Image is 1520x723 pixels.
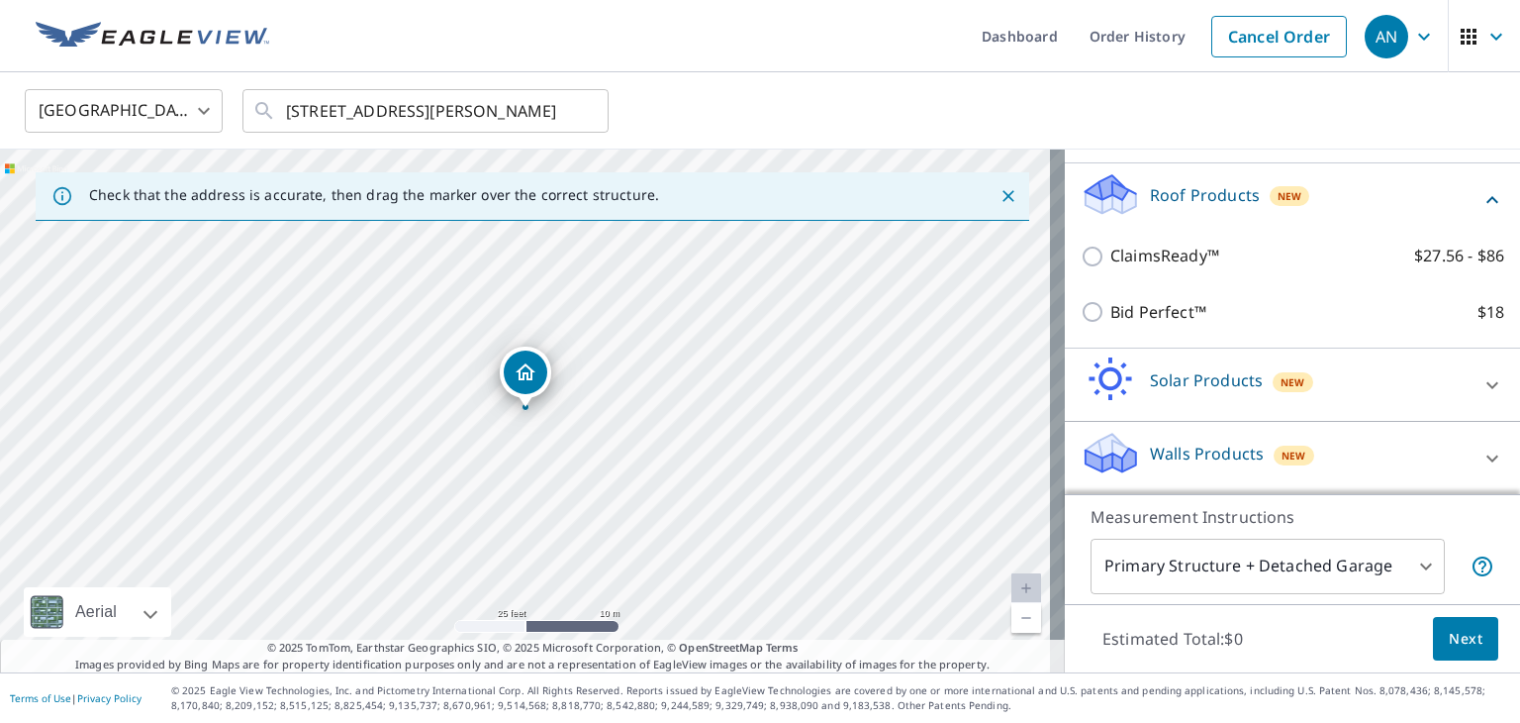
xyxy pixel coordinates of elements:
[267,640,799,657] span: © 2025 TomTom, Earthstar Geographics SIO, © 2025 Microsoft Corporation, ©
[1011,573,1041,603] a: Current Level 20, Zoom In Disabled
[1278,188,1302,204] span: New
[1110,244,1219,268] p: ClaimsReady™
[24,587,171,637] div: Aerial
[1414,244,1504,268] p: $27.56 - $86
[1150,183,1260,207] p: Roof Products
[1091,505,1494,529] p: Measurement Instructions
[77,691,142,705] a: Privacy Policy
[1477,300,1504,325] p: $18
[1365,15,1408,58] div: AN
[25,83,223,139] div: [GEOGRAPHIC_DATA]
[1282,448,1306,464] span: New
[36,22,269,52] img: EV Logo
[1281,374,1305,390] span: New
[1081,430,1504,486] div: Walls ProductsNew
[500,347,551,408] div: Dropped pin, building 1, Residential property, 2215 Folwell Dr SW Rochester, MN 55902
[10,692,142,704] p: |
[1081,171,1504,228] div: Roof ProductsNew
[69,587,123,637] div: Aerial
[1091,539,1445,594] div: Primary Structure + Detached Garage
[679,640,762,655] a: OpenStreetMap
[1087,617,1259,661] p: Estimated Total: $0
[1081,357,1504,413] div: Solar ProductsNew
[286,83,568,139] input: Search by address or latitude-longitude
[1110,300,1206,325] p: Bid Perfect™
[1150,442,1264,465] p: Walls Products
[1011,603,1041,633] a: Current Level 20, Zoom Out
[171,683,1510,713] p: © 2025 Eagle View Technologies, Inc. and Pictometry International Corp. All Rights Reserved. Repo...
[1150,368,1263,392] p: Solar Products
[996,183,1021,209] button: Close
[10,691,71,705] a: Terms of Use
[1471,555,1494,578] span: Your report will include the primary structure and a detached garage if one exists.
[1211,16,1347,57] a: Cancel Order
[1449,627,1482,652] span: Next
[89,186,659,204] p: Check that the address is accurate, then drag the marker over the correct structure.
[1433,617,1498,662] button: Next
[766,640,799,655] a: Terms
